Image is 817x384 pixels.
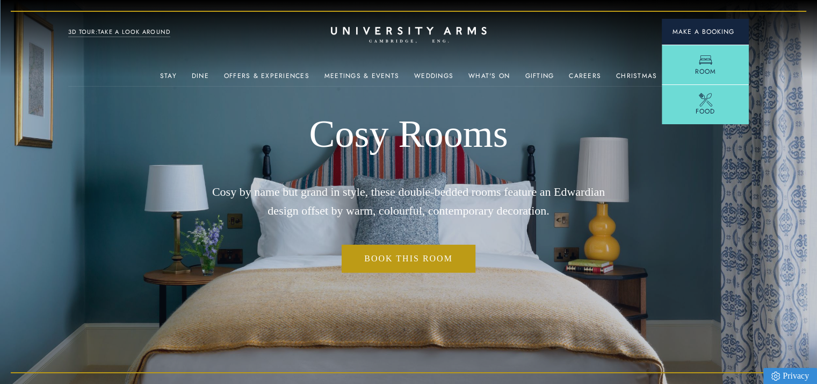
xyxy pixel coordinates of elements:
a: Gifting [525,72,554,86]
a: Offers & Experiences [224,72,309,86]
a: Stay [160,72,177,86]
a: Weddings [414,72,453,86]
a: Home [331,27,487,44]
a: Privacy [763,368,817,384]
a: Food [662,84,749,124]
a: Careers [569,72,601,86]
span: Make a Booking [673,27,738,37]
a: Room [662,45,749,84]
a: Meetings & Events [324,72,399,86]
a: Dine [192,72,209,86]
button: Make a BookingArrow icon [662,19,749,45]
a: What's On [468,72,510,86]
img: Arrow icon [734,30,738,34]
a: Book This Room [342,245,475,273]
img: Privacy [771,372,780,381]
span: Food [696,106,715,116]
a: 3D TOUR:TAKE A LOOK AROUND [68,27,171,37]
span: Room [695,67,716,76]
p: Cosy by name but grand in style, these double-bedded rooms feature an Edwardian design offset by ... [204,182,613,220]
h1: Cosy Rooms [204,111,613,158]
a: Christmas [616,72,657,86]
